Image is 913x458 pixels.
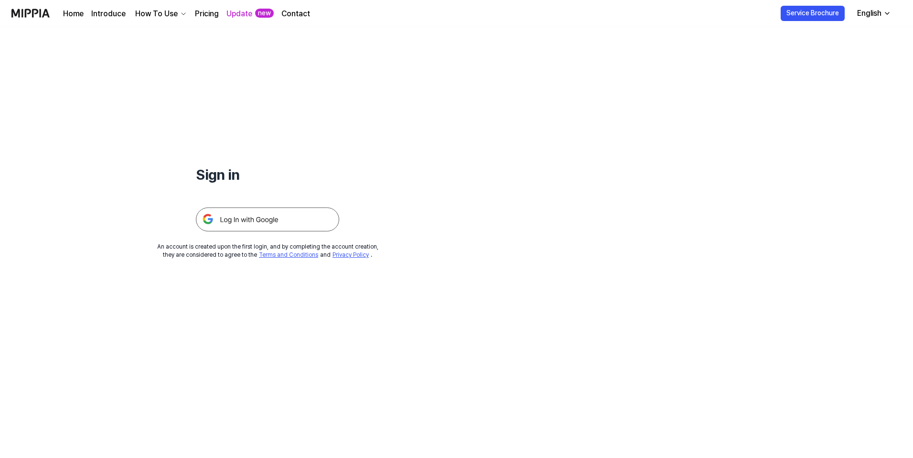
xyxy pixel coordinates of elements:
button: Service Brochure [781,6,845,21]
img: 구글 로그인 버튼 [196,207,339,231]
h1: Sign in [196,164,339,185]
a: Home [63,8,84,20]
div: How To Use [133,8,180,20]
a: Introduce [91,8,126,20]
a: Update [226,8,252,20]
a: Privacy Policy [333,251,369,258]
a: Terms and Conditions [259,251,318,258]
div: English [855,8,883,19]
a: Contact [281,8,310,20]
div: new [255,9,274,18]
div: An account is created upon the first login, and by completing the account creation, they are cons... [157,243,378,259]
button: English [849,4,897,23]
a: Pricing [195,8,219,20]
button: How To Use [133,8,187,20]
